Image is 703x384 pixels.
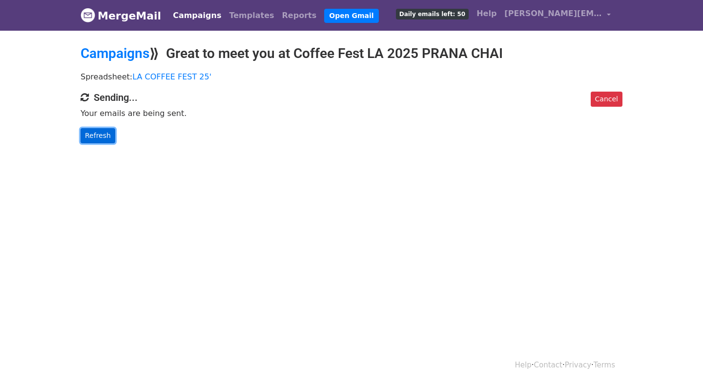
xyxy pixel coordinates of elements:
a: Templates [225,6,278,25]
a: Terms [594,361,615,369]
h4: Sending... [81,92,622,103]
img: MergeMail logo [81,8,95,22]
a: Privacy [565,361,591,369]
a: Help [515,361,532,369]
a: MergeMail [81,5,161,26]
a: Daily emails left: 50 [392,4,473,23]
a: Campaigns [81,45,149,61]
a: [PERSON_NAME][EMAIL_ADDRESS][DOMAIN_NAME] [500,4,615,27]
a: Refresh [81,128,115,143]
p: Spreadsheet: [81,72,622,82]
iframe: Chat Widget [654,337,703,384]
h2: ⟫ Great to meet you at Coffee Fest LA 2025 PRANA CHAI [81,45,622,62]
a: Help [473,4,500,23]
a: Cancel [591,92,622,107]
a: Campaigns [169,6,225,25]
a: LA COFFEE FEST 25' [132,72,211,81]
span: [PERSON_NAME][EMAIL_ADDRESS][DOMAIN_NAME] [504,8,602,19]
a: Contact [534,361,562,369]
span: Daily emails left: 50 [396,9,469,19]
a: Reports [278,6,321,25]
p: Your emails are being sent. [81,108,622,118]
a: Open Gmail [324,9,378,23]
